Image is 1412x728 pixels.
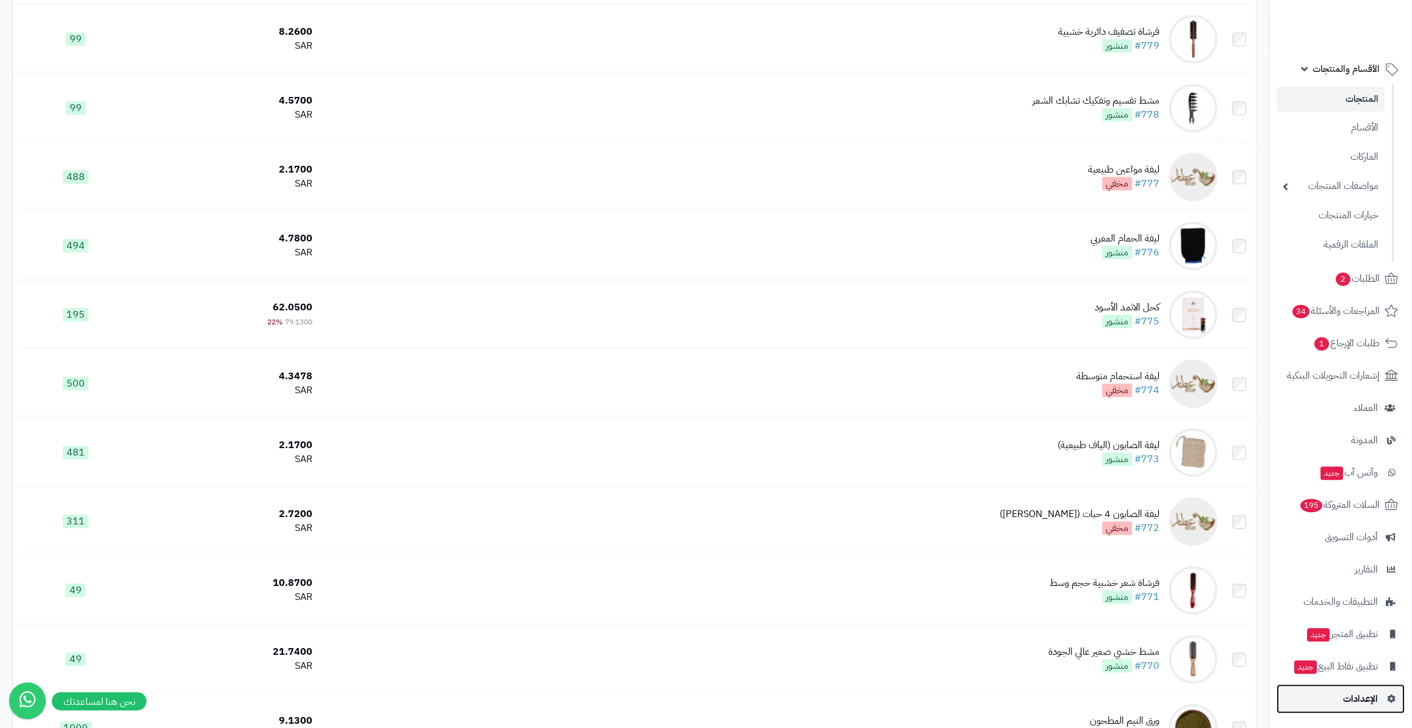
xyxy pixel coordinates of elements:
[143,521,312,535] div: SAR
[1277,264,1405,293] a: الطلبات2
[1277,684,1405,713] a: الإعدادات
[1134,383,1159,398] a: #774
[63,515,88,528] span: 311
[1169,15,1217,63] img: فرشاة تصفيف دائرية خشبية
[1277,232,1385,258] a: الملفات الرقمية
[1291,302,1380,319] span: المراجعات والأسئلة
[1313,335,1380,352] span: طلبات الإرجاع
[143,94,312,108] div: 4.5700
[1102,384,1132,397] span: مخفي
[1293,658,1378,675] span: تطبيق نقاط البيع
[1303,593,1378,610] span: التطبيقات والخدمات
[63,308,88,321] span: 195
[63,377,88,390] span: 500
[1134,658,1159,673] a: #770
[143,25,312,39] div: 8.2600
[1169,566,1217,615] img: فرشاة شعر خشبية حجم وسط
[1169,290,1217,339] img: كحل الاثمد الأسود
[1000,507,1159,521] div: ليفة الصابون 4 حبات ([PERSON_NAME])
[1277,329,1405,358] a: طلبات الإرجاع1
[1299,498,1324,513] span: 195
[1169,497,1217,546] img: ليفة الصابون 4 حبات (نايلون)
[1169,84,1217,132] img: مشط تقسيم وتفكيك تشابك الشعر
[1102,246,1132,259] span: منشور
[1102,108,1132,121] span: منشور
[143,232,312,246] div: 4.7800
[1277,202,1385,229] a: خيارات المنتجات
[1314,337,1330,351] span: 1
[143,659,312,673] div: SAR
[143,384,312,398] div: SAR
[1277,173,1385,199] a: مواصفات المنتجات
[1032,94,1159,108] div: مشط تقسيم وتفكيك تشابك الشعر
[143,246,312,260] div: SAR
[1102,590,1132,604] span: منشور
[1058,25,1159,39] div: فرشاة تصفيف دائرية خشبية
[143,438,312,452] div: 2.1700
[1277,361,1405,390] a: إشعارات التحويلات البنكية
[1277,296,1405,326] a: المراجعات والأسئلة34
[66,101,85,115] span: 99
[1313,60,1380,77] span: الأقسام والمنتجات
[1169,635,1217,683] img: مشط خشبي صغير عالي الجودة
[143,369,312,384] div: 4.3478
[143,108,312,122] div: SAR
[1335,272,1351,287] span: 2
[1355,561,1378,578] span: التقارير
[1102,39,1132,52] span: منشور
[1090,232,1159,246] div: ليفة الحمام المغربي
[1343,690,1378,707] span: الإعدادات
[1102,315,1132,328] span: منشور
[1169,221,1217,270] img: ليفة الحمام المغربي
[143,177,312,191] div: SAR
[1351,432,1378,449] span: المدونة
[1319,464,1378,481] span: وآتس آب
[143,452,312,466] div: SAR
[66,652,85,666] span: 49
[143,576,312,590] div: 10.8700
[1329,10,1400,35] img: logo-2.png
[1299,496,1380,513] span: السلات المتروكة
[143,590,312,604] div: SAR
[1277,490,1405,519] a: السلات المتروكة195
[1294,660,1317,674] span: جديد
[1134,314,1159,329] a: #775
[1134,245,1159,260] a: #776
[1102,452,1132,466] span: منشور
[1134,452,1159,466] a: #773
[1277,458,1405,487] a: وآتس آبجديد
[273,300,312,315] span: 62.0500
[1307,628,1330,641] span: جديد
[143,507,312,521] div: 2.7200
[1102,177,1132,190] span: مخفي
[1277,652,1405,681] a: تطبيق نقاط البيعجديد
[1050,576,1159,590] div: فرشاة شعر خشبية حجم وسط
[267,316,283,327] span: 22%
[1169,359,1217,408] img: ليفة استحمام متوسطة
[143,645,312,659] div: 21.7400
[66,32,85,46] span: 99
[1076,369,1159,384] div: ليفة استحمام متوسطة
[143,39,312,53] div: SAR
[1134,521,1159,535] a: #772
[1102,521,1132,535] span: مخفي
[1354,399,1378,416] span: العملاء
[1048,645,1159,659] div: مشط خشبي صغير عالي الجودة
[1320,466,1343,480] span: جديد
[1277,426,1405,455] a: المدونة
[1169,152,1217,201] img: ليفة مواعين طبيعية
[1277,87,1385,112] a: المنتجات
[1277,115,1385,141] a: الأقسام
[1090,714,1159,728] div: ورق النيم المطحون
[1277,523,1405,552] a: أدوات التسويق
[143,714,312,728] div: 9.1300
[143,163,312,177] div: 2.1700
[1057,438,1159,452] div: ليفة الصابون (الياف طبيعية)
[63,446,88,459] span: 481
[1088,163,1159,177] div: ليفة مواعين طبيعية
[1095,301,1159,315] div: كحل الاثمد الأسود
[63,170,88,184] span: 488
[1102,659,1132,673] span: منشور
[1134,590,1159,604] a: #771
[1134,107,1159,122] a: #778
